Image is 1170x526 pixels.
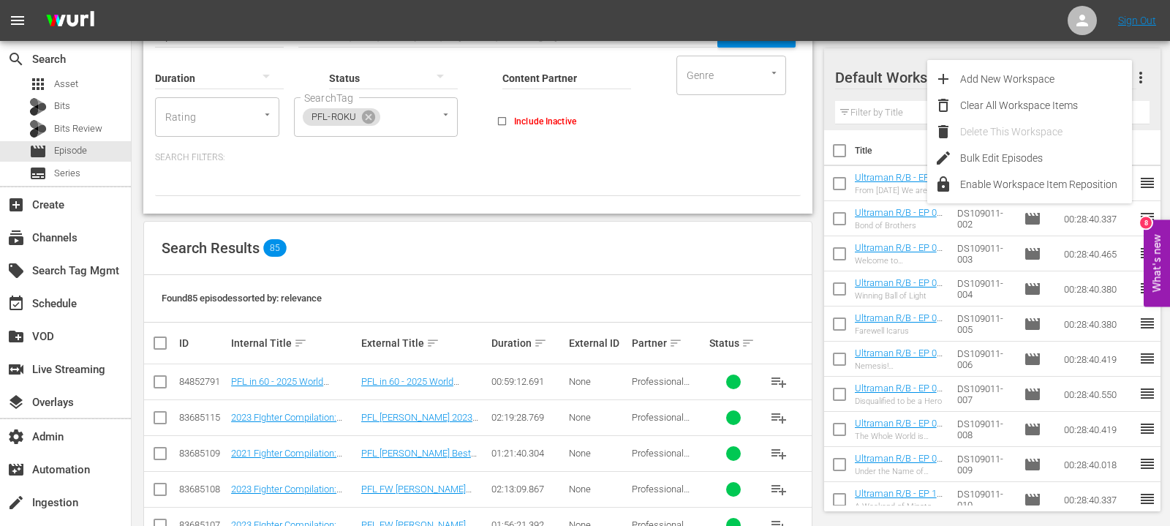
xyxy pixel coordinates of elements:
div: 83685115 [179,412,227,423]
span: sort [426,337,439,350]
td: 00:28:40.380 [1058,271,1139,307]
button: playlist_add [761,472,796,507]
th: Title [855,130,949,171]
div: Duration [491,334,565,352]
span: playlist_add [770,373,788,391]
span: Professional Fighters League [632,376,698,398]
div: None [569,448,627,459]
td: 00:28:40.337 [1058,201,1139,236]
span: delete [935,123,952,140]
span: playlist_add [770,481,788,498]
td: 00:28:40.419 [1058,342,1139,377]
div: The Whole World is Waiting for Me [855,432,946,441]
td: DS109011-004 [951,271,1017,307]
td: DS109011-005 [951,307,1017,342]
span: Automation [7,461,25,478]
a: Ultraman R/B - EP 04 - Winning Ball of Light [855,277,944,299]
div: Delete This Workspace [960,119,1132,145]
td: 00:28:40.018 [1058,447,1139,482]
div: 8 [1140,217,1152,228]
div: 00:59:12.691 [491,376,565,387]
div: Default Workspace [835,57,1136,98]
span: sort [741,337,755,350]
a: PFL [PERSON_NAME] 2023 Best Performances and Finishes Compilation [361,412,478,445]
div: External Title [361,334,487,352]
span: Asset [54,77,78,91]
span: Found 85 episodes sorted by: relevance [162,293,322,304]
a: 2023 FIghter Compilation: [PERSON_NAME] [231,412,342,434]
div: Bulk Edit Episodes [960,145,1132,171]
a: PFL in 60 - 2025 World Tournament 5 [231,376,329,398]
span: reorder [1139,350,1156,367]
button: Open [767,66,781,80]
a: Ultraman R/B - EP 05 - Farewell Icarus [855,312,943,334]
div: Nemesis! [PERSON_NAME]'s Psychic Power [855,361,946,371]
div: Bond of Brothers [855,221,946,230]
span: Bits [54,99,70,113]
div: Clear All Workspace Items [960,92,1132,119]
div: External ID [569,337,627,349]
td: 00:28:40.465 [1058,236,1139,271]
span: reorder [1139,315,1156,332]
button: Open Feedback Widget [1144,219,1170,307]
div: A Weekend of Minato Family [855,502,946,511]
button: Open [439,108,453,121]
a: Ultraman R/B - EP 07 - Disqualified to be a Hero [855,383,943,416]
a: 2023 Fighter Compilation: [PERSON_NAME] [231,484,342,506]
span: lock [935,176,952,193]
a: Ultraman R/B - EP 03 - Welcome to Aizentech [855,242,943,275]
span: Series [29,165,47,182]
div: Winning Ball of Light [855,291,946,301]
td: DS109011-008 [951,412,1017,447]
a: Sign Out [1118,15,1156,26]
span: VOD [7,328,25,345]
a: Ultraman R/B - EP 02 - Bond of Brothers [855,207,943,229]
span: Series [54,166,80,181]
span: 85 [263,239,287,257]
td: 00:28:40.550 [1058,377,1139,412]
span: Professional Fighters League [632,484,698,506]
div: Partner [632,334,706,352]
span: sort [294,337,307,350]
a: Ultraman R/B - EP 08 - The Whole World is Waiting for Me [855,418,943,451]
span: Episode [1024,210,1041,228]
button: more_vert [1132,60,1150,95]
a: PFL FW [PERSON_NAME] Best Performances of 2023 Compilation [361,484,475,516]
a: Ultraman R/B - EP 09 - Under the Name of Ultraman [855,453,943,486]
span: Bits Review [54,121,102,136]
div: From [DATE] We are Ultraman [855,186,946,195]
td: DS109011-006 [951,342,1017,377]
span: Overlays [7,394,25,411]
span: Search Results [162,239,260,257]
span: sort [669,337,682,350]
span: Episode [1024,456,1041,473]
span: Ingestion [7,494,25,511]
span: Asset [29,75,47,93]
span: Admin [7,428,25,446]
div: 84852791 [179,376,227,387]
td: DS109011-010 [951,482,1017,517]
a: Ultraman R/B - EP 06 - Nemesis! [PERSON_NAME]'s Psychic Power [855,347,943,391]
div: ID [179,337,227,349]
span: Schedule [7,295,25,312]
span: Episode [1024,245,1041,263]
span: reorder [1139,279,1156,297]
span: Professional Fighters League [632,412,698,434]
div: Welcome to [GEOGRAPHIC_DATA] [855,256,946,266]
div: Disqualified to be a Hero [855,397,946,406]
div: 01:21:40.304 [491,448,565,459]
span: Episode [1024,350,1041,368]
a: PFL in 60 - 2025 World Tournament 5 [361,376,459,398]
span: reorder [1139,455,1156,473]
span: edit [935,149,952,167]
div: Farewell Icarus [855,326,946,336]
span: add [935,70,952,88]
div: Bits Review [29,120,47,138]
span: reorder [1139,244,1156,262]
span: Live Streaming [7,361,25,378]
span: sort [534,337,547,350]
button: playlist_add [761,364,796,399]
span: Create [7,196,25,214]
td: 00:28:40.419 [1058,412,1139,447]
span: Professional Fighters League [632,448,698,470]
